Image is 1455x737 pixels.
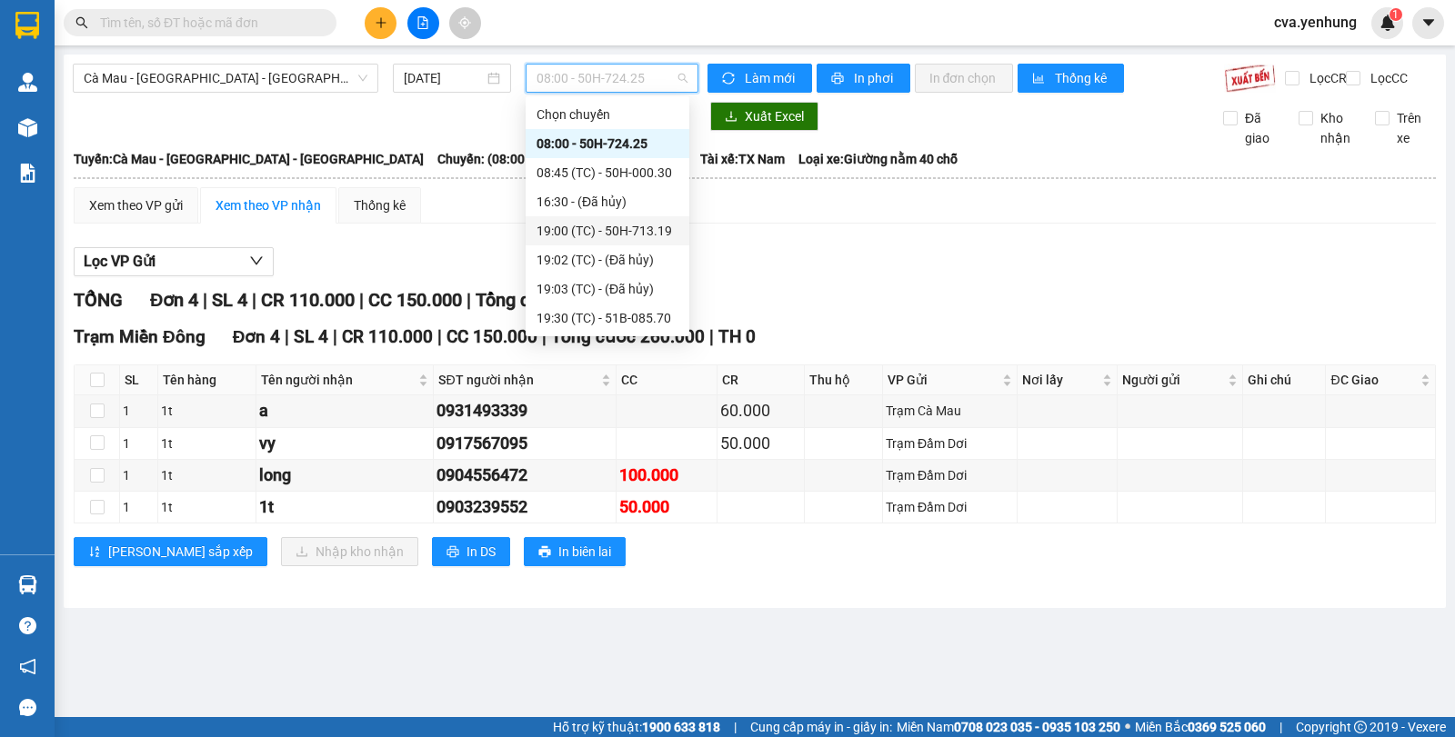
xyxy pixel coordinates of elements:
span: Người gửi [1122,370,1225,390]
div: 1t [259,494,431,520]
img: logo-vxr [15,12,39,39]
sup: 1 [1390,8,1402,21]
span: Tài xế: TX Nam [700,149,785,169]
span: bar-chart [1032,72,1048,86]
span: sort-ascending [88,545,101,560]
div: Thống kê [354,195,406,215]
th: SL [120,365,158,395]
div: 16:30 - (Đã hủy) [537,192,678,212]
span: plus [375,16,387,29]
div: 0903239552 [436,494,613,520]
td: 0931493339 [434,395,617,427]
span: Đã giao [1238,108,1285,148]
span: aim [458,16,471,29]
span: | [437,326,442,347]
span: | [333,326,337,347]
b: Tuyến: Cà Mau - [GEOGRAPHIC_DATA] - [GEOGRAPHIC_DATA] [74,152,424,166]
div: a [259,398,431,423]
button: syncLàm mới [707,64,812,93]
span: | [359,289,364,311]
span: CR 110.000 [261,289,355,311]
span: Loại xe: Giường nằm 40 chỗ [798,149,958,169]
span: cva.yenhung [1259,11,1371,34]
td: long [256,460,435,492]
div: 19:03 (TC) - (Đã hủy) [537,279,678,299]
span: In DS [467,542,496,562]
div: long [259,463,431,488]
button: file-add [407,7,439,39]
span: Xuất Excel [745,106,804,126]
div: Xem theo VP gửi [89,195,183,215]
td: Trạm Đầm Dơi [883,460,1018,492]
img: warehouse-icon [18,118,37,137]
span: Đơn 4 [233,326,281,347]
strong: 0708 023 035 - 0935 103 250 [954,720,1120,734]
td: vy [256,428,435,460]
span: down [249,254,264,268]
span: Chuyến: (08:00 [DATE]) [437,149,570,169]
strong: 1900 633 818 [642,720,720,734]
div: 100.000 [619,463,714,488]
button: aim [449,7,481,39]
div: Trạm Đầm Dơi [886,433,1014,453]
th: Tên hàng [158,365,256,395]
span: question-circle [19,617,36,634]
div: 08:00 - 50H-724.25 [537,134,678,154]
button: downloadXuất Excel [710,102,818,131]
span: SL 4 [294,326,328,347]
img: 9k= [1224,64,1276,93]
td: 0917567095 [434,428,617,460]
span: Miền Nam [897,717,1120,737]
td: 0904556472 [434,460,617,492]
span: Nơi lấy [1022,370,1098,390]
div: 1 [123,465,155,485]
div: 50.000 [619,494,714,520]
span: | [203,289,207,311]
div: 1t [161,433,253,453]
div: Trạm Cà Mau [886,401,1014,421]
span: SĐT người nhận [438,370,597,390]
span: Tổng cước 260.000 [476,289,631,311]
div: Trạm Đầm Dơi [886,497,1014,517]
th: CR [717,365,805,395]
div: 1t [161,465,253,485]
span: printer [447,545,459,560]
button: In đơn chọn [915,64,1014,93]
span: Thống kê [1055,68,1109,88]
div: 1 [123,497,155,517]
span: search [75,16,88,29]
span: CR 110.000 [342,326,433,347]
span: Cung cấp máy in - giấy in: [750,717,892,737]
span: message [19,699,36,716]
span: download [725,110,738,124]
td: 0903239552 [434,492,617,523]
span: | [542,326,547,347]
span: 1 [1392,8,1399,21]
div: Xem theo VP nhận [216,195,321,215]
button: printerIn DS [432,537,510,566]
div: 1t [161,497,253,517]
div: 0904556472 [436,463,613,488]
span: [PERSON_NAME] sắp xếp [108,542,253,562]
button: plus [365,7,396,39]
button: printerIn phơi [817,64,910,93]
span: In biên lai [558,542,611,562]
div: 50.000 [720,431,801,456]
span: CC 150.000 [368,289,462,311]
span: | [467,289,471,311]
div: 1t [161,401,253,421]
th: Ghi chú [1243,365,1326,395]
div: 60.000 [720,398,801,423]
img: icon-new-feature [1380,15,1396,31]
div: 1 [123,433,155,453]
span: | [734,717,737,737]
span: Đơn 4 [150,289,198,311]
div: 0931493339 [436,398,613,423]
div: 08:45 (TC) - 50H-000.30 [537,163,678,183]
span: printer [538,545,551,560]
input: 14/09/2025 [404,68,485,88]
span: | [252,289,256,311]
span: printer [831,72,847,86]
td: a [256,395,435,427]
span: Kho nhận [1313,108,1360,148]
